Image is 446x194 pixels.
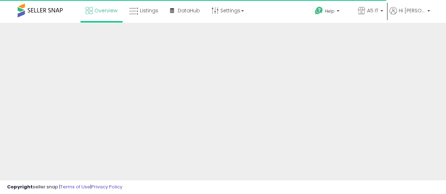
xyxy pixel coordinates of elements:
[325,8,335,14] span: Help
[7,184,122,190] div: seller snap | |
[178,7,200,14] span: DataHub
[390,7,430,23] a: Hi [PERSON_NAME]
[399,7,425,14] span: Hi [PERSON_NAME]
[7,183,33,190] strong: Copyright
[367,7,378,14] span: A5 IT
[60,183,90,190] a: Terms of Use
[91,183,122,190] a: Privacy Policy
[309,1,352,23] a: Help
[140,7,158,14] span: Listings
[314,6,323,15] i: Get Help
[94,7,117,14] span: Overview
